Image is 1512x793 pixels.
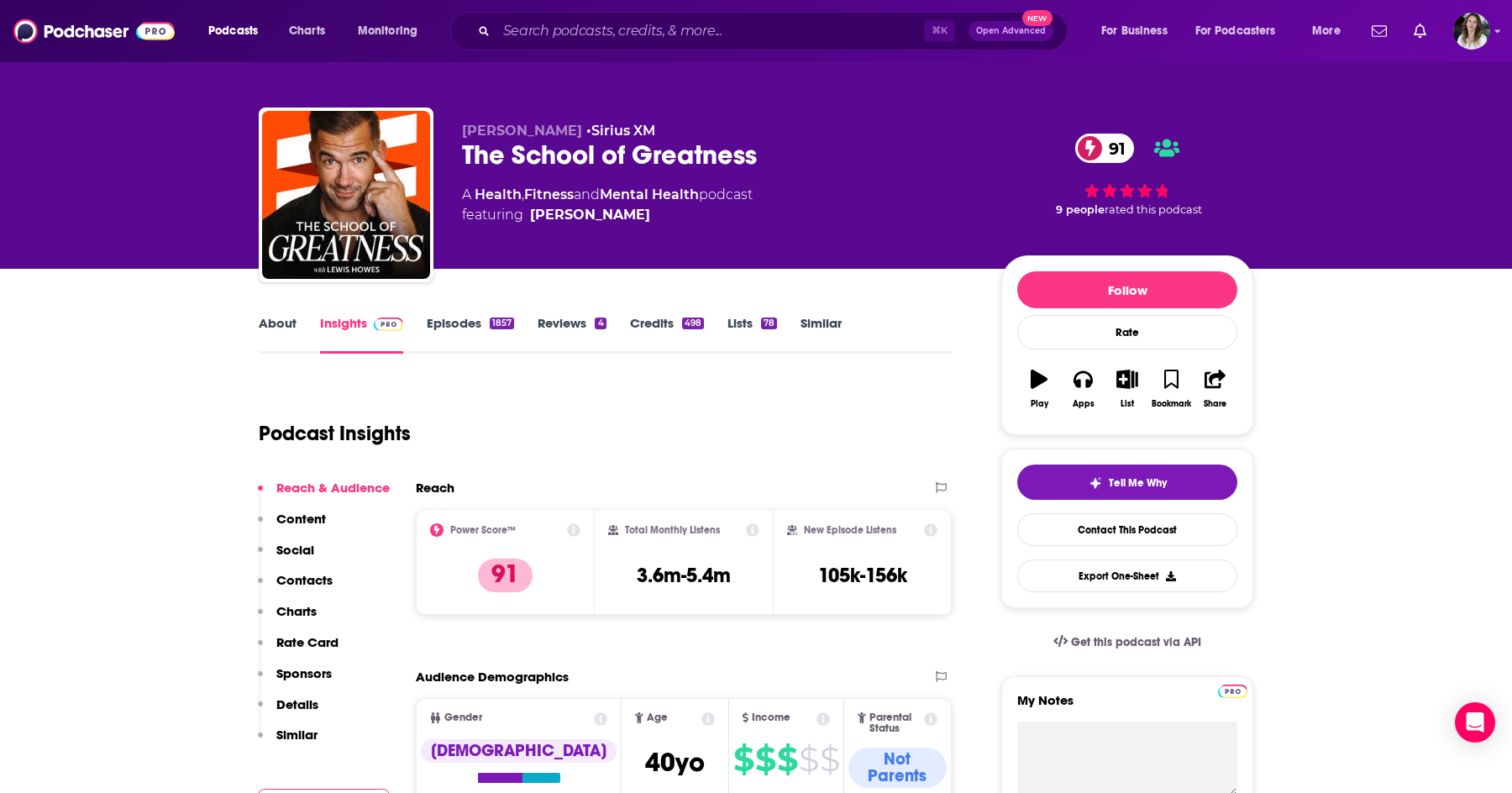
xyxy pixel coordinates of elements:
[496,18,924,45] input: Search podcasts, credits, & more...
[1031,399,1048,409] div: Play
[1407,17,1433,45] a: Show notifications dropdown
[1453,13,1490,50] span: Logged in as mavi
[197,18,280,45] button: open menu
[258,603,317,634] button: Charts
[820,746,839,773] span: $
[462,185,753,225] div: A podcast
[1105,203,1202,216] span: rated this podcast
[262,111,430,279] img: The School of Greatness
[801,315,842,354] a: Similar
[462,205,753,225] span: featuring
[258,696,318,727] button: Details
[804,524,896,536] h2: New Episode Listens
[276,603,317,619] p: Charts
[600,186,699,202] a: Mental Health
[258,542,314,573] button: Social
[848,748,947,788] div: Not Parents
[647,712,668,723] span: Age
[1453,13,1490,50] button: Show profile menu
[1001,123,1253,227] div: 91 9 peoplerated this podcast
[1022,10,1053,26] span: New
[259,315,297,354] a: About
[258,634,339,665] button: Rate Card
[374,318,403,331] img: Podchaser Pro
[258,480,390,511] button: Reach & Audience
[969,21,1053,41] button: Open AdvancedNew
[276,511,326,527] p: Content
[1149,359,1193,419] button: Bookmark
[276,727,318,743] p: Similar
[1089,18,1189,45] button: open menu
[276,542,314,558] p: Social
[524,186,574,202] a: Fitness
[637,563,731,588] h3: 3.6m-5.4m
[761,318,777,329] div: 78
[478,559,533,592] p: 91
[278,18,335,45] a: Charts
[595,318,606,329] div: 4
[818,563,907,588] h3: 105k-156k
[1075,134,1134,163] a: 91
[450,524,516,536] h2: Power Score™
[1017,271,1237,308] button: Follow
[522,186,524,202] span: ,
[1040,622,1215,663] a: Get this podcast via API
[276,634,339,650] p: Rate Card
[466,12,1084,50] div: Search podcasts, credits, & more...
[1152,399,1191,409] div: Bookmark
[1017,359,1061,419] button: Play
[1312,19,1341,43] span: More
[682,318,704,329] div: 498
[1092,134,1134,163] span: 91
[799,746,818,773] span: $
[320,315,403,354] a: InsightsPodchaser Pro
[752,712,790,723] span: Income
[1109,476,1167,490] span: Tell Me Why
[645,746,705,779] span: 40 yo
[755,746,775,773] span: $
[1453,13,1490,50] img: User Profile
[421,739,617,763] div: [DEMOGRAPHIC_DATA]
[1365,17,1394,45] a: Show notifications dropdown
[1300,18,1362,45] button: open menu
[1017,692,1237,722] label: My Notes
[1218,685,1247,698] img: Podchaser Pro
[777,746,797,773] span: $
[444,712,482,723] span: Gender
[869,712,921,734] span: Parental Status
[1061,359,1105,419] button: Apps
[1073,399,1095,409] div: Apps
[276,572,333,588] p: Contacts
[416,480,454,496] h2: Reach
[208,19,258,43] span: Podcasts
[276,665,332,681] p: Sponsors
[1017,315,1237,349] div: Rate
[586,123,655,139] span: •
[358,19,417,43] span: Monitoring
[258,572,333,603] button: Contacts
[727,315,777,354] a: Lists78
[258,665,332,696] button: Sponsors
[630,315,704,354] a: Credits498
[276,480,390,496] p: Reach & Audience
[1089,476,1102,490] img: tell me why sparkle
[258,511,326,542] button: Content
[490,318,514,329] div: 1857
[574,186,600,202] span: and
[1121,399,1134,409] div: List
[475,186,522,202] a: Health
[1017,559,1237,592] button: Export One-Sheet
[346,18,439,45] button: open menu
[289,19,325,43] span: Charts
[1194,359,1237,419] button: Share
[13,15,175,47] img: Podchaser - Follow, Share and Rate Podcasts
[1204,399,1226,409] div: Share
[259,421,411,446] h1: Podcast Insights
[538,315,606,354] a: Reviews4
[416,669,569,685] h2: Audience Demographics
[427,315,514,354] a: Episodes1857
[1101,19,1168,43] span: For Business
[1017,465,1237,500] button: tell me why sparkleTell Me Why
